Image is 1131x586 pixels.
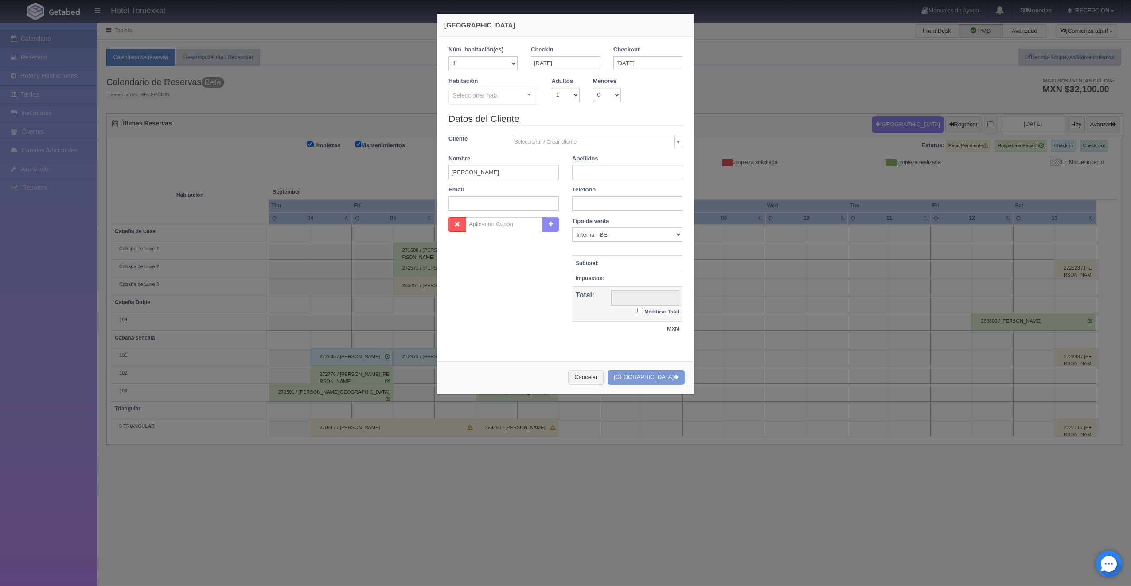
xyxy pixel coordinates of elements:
label: Tipo de venta [572,217,609,226]
th: Subtotal: [572,256,608,271]
input: DD-MM-AAAA [531,56,600,70]
small: Modificar Total [644,309,679,314]
span: Seleccionar hab. [452,90,499,100]
label: Nombre [448,155,470,163]
label: Cliente [442,135,504,143]
input: Aplicar un Cupón [466,217,543,231]
label: Checkin [531,46,554,54]
label: Checkout [613,46,640,54]
strong: MXN [667,326,679,332]
span: Seleccionar / Crear cliente [515,135,671,148]
th: Impuestos: [572,271,608,286]
label: Menores [593,77,616,86]
h4: [GEOGRAPHIC_DATA] [444,20,687,30]
button: Cancelar [568,370,604,385]
label: Adultos [552,77,573,86]
input: Modificar Total [637,308,643,313]
input: DD-MM-AAAA [613,56,682,70]
label: Núm. habitación(es) [448,46,503,54]
legend: Datos del Cliente [448,112,682,126]
label: Email [448,186,464,194]
th: Total: [572,286,608,322]
label: Habitación [448,77,478,86]
label: Teléfono [572,186,596,194]
label: Apellidos [572,155,598,163]
a: Seleccionar / Crear cliente [511,135,683,148]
